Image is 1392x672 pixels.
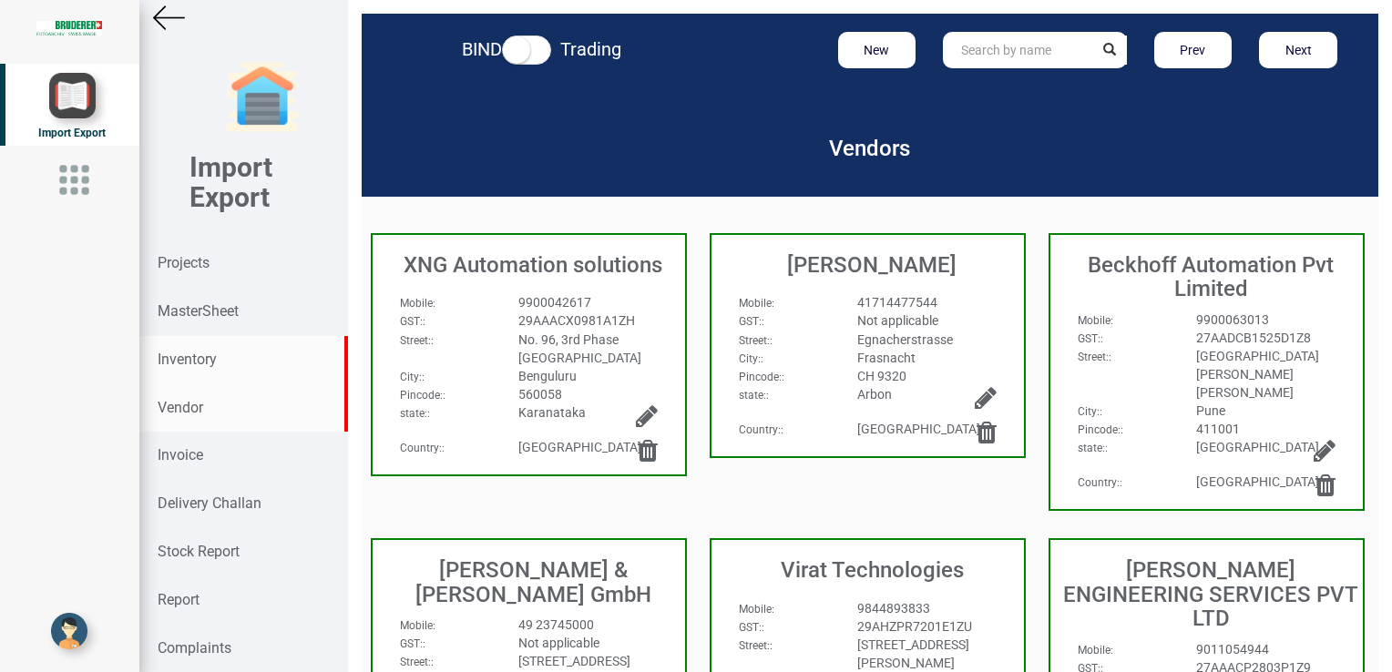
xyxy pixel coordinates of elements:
[400,389,443,402] strong: Pincode:
[739,423,781,436] strong: Country:
[400,334,431,347] strong: Street:
[400,637,423,650] strong: GST:
[158,494,261,512] strong: Delivery Challan
[1196,331,1311,345] span: 27AADCB1525D1Z8
[739,639,770,652] strong: Street:
[943,32,1092,68] input: Search by name
[400,619,435,632] span: :
[518,636,599,650] span: Not applicable
[739,315,764,328] span: :
[638,438,658,464] span: Delete
[400,297,435,310] span: :
[400,297,433,310] strong: Mobile
[400,619,433,632] strong: Mobile
[739,621,762,634] strong: GST:
[1059,253,1363,301] h3: Beckhoff Automation Pvt Limited
[400,442,442,454] strong: Country:
[1196,474,1319,489] span: [GEOGRAPHIC_DATA]
[739,423,783,436] span: :
[857,387,892,402] span: Arbon
[518,617,594,632] span: 49 23745000
[158,351,217,368] strong: Inventory
[400,389,445,402] span: :
[518,295,591,310] span: 9900042617
[1196,349,1319,400] span: [GEOGRAPHIC_DATA][PERSON_NAME][PERSON_NAME]
[560,38,621,60] strong: Trading
[739,371,782,383] strong: Pincode:
[857,351,916,365] span: Frasnacht
[1078,405,1100,418] strong: City:
[1196,312,1269,327] span: 9900063013
[1059,558,1363,630] h3: [PERSON_NAME] ENGINEERING SERVICES PVT LTD
[1196,440,1319,454] span: [GEOGRAPHIC_DATA]
[38,127,106,139] span: Import Export
[1078,351,1111,363] span: :
[400,407,427,420] strong: state:
[977,420,997,446] span: Delete
[857,295,937,310] span: 41714477544
[739,639,773,652] span: :
[400,315,425,328] span: :
[739,621,764,634] span: :
[1259,32,1337,68] button: Next
[1196,422,1240,436] span: 411001
[1078,476,1122,489] span: :
[518,313,635,328] span: 29AAACX0981A1ZH
[1078,644,1111,657] strong: Mobile
[739,389,769,402] span: :
[1078,476,1120,489] strong: Country:
[739,352,761,365] strong: City:
[1154,32,1233,68] button: Prev
[857,619,972,634] span: 29AHZPR7201E1ZU
[462,38,502,60] strong: BIND
[739,352,763,365] span: :
[838,32,916,68] button: New
[739,389,766,402] strong: state:
[382,253,685,277] h3: XNG Automation solutions
[158,399,203,416] strong: Vendor
[1078,332,1100,345] strong: GST:
[518,369,577,383] span: Benguluru
[400,656,431,668] strong: Street:
[158,446,203,463] strong: Invoice
[518,654,630,668] span: [STREET_ADDRESS]
[739,297,774,310] span: :
[723,137,1017,160] h3: Vendors
[1196,642,1269,657] span: 9011054944
[739,334,773,347] span: :
[1078,314,1113,327] span: :
[1315,473,1336,499] span: Delete
[518,440,641,454] span: [GEOGRAPHIC_DATA]
[400,371,425,383] span: :
[400,315,423,328] strong: GST:
[158,543,240,560] strong: Stock Report
[857,369,906,383] span: CH 9320
[739,297,772,310] strong: Mobile
[189,151,272,213] b: Import Export
[158,302,239,320] strong: MasterSheet
[739,371,784,383] span: :
[739,315,762,328] strong: GST:
[721,558,1024,582] h3: Virat Technologies
[226,61,299,134] img: garage-closed.png
[158,254,210,271] strong: Projects
[382,558,685,606] h3: [PERSON_NAME] & [PERSON_NAME] GmbH
[518,387,562,402] span: 560058
[1078,332,1103,345] span: :
[158,591,200,608] strong: Report
[857,601,930,616] span: 9844893833
[400,407,430,420] span: :
[739,334,770,347] strong: Street:
[400,334,434,347] span: :
[1078,405,1102,418] span: :
[1078,423,1123,436] span: :
[1196,403,1225,418] span: Pune
[857,313,938,328] span: Not applicable
[400,442,445,454] span: :
[1078,314,1111,327] strong: Mobile
[400,656,434,668] span: :
[857,332,953,347] span: Egnacherstrasse
[518,405,586,420] span: Karanataka
[400,371,422,383] strong: City:
[857,422,980,436] span: [GEOGRAPHIC_DATA]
